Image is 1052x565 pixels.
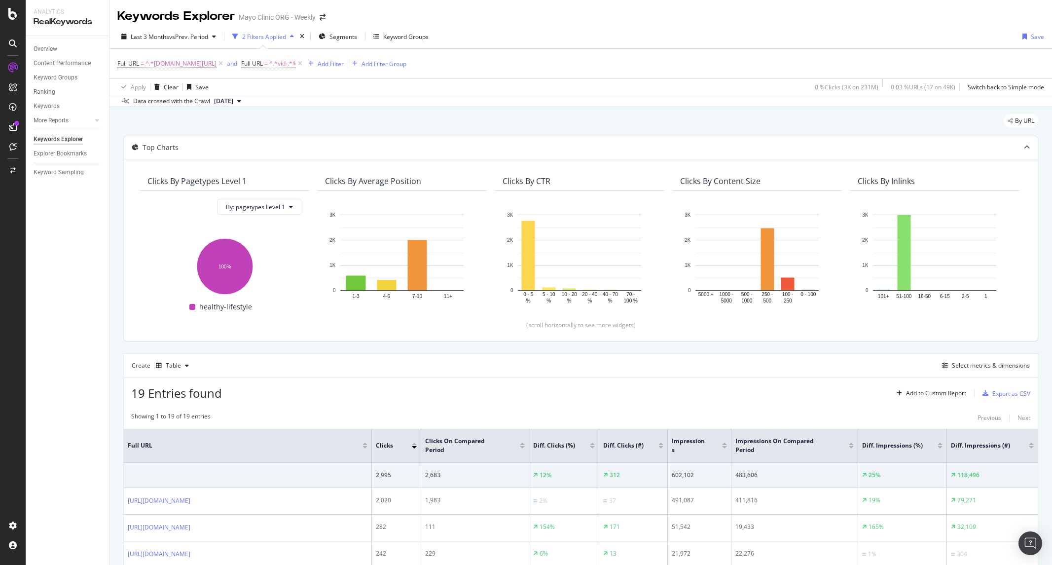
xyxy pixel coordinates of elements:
div: 13 [610,549,617,558]
text: 0 [510,288,513,293]
div: 1,983 [425,496,525,505]
text: 40 - 70 [603,292,618,298]
button: Clear [150,79,179,95]
div: 282 [376,523,417,531]
text: 1-3 [352,294,360,299]
div: legacy label [1004,114,1038,128]
text: % [526,298,531,303]
div: 111 [425,523,525,531]
text: 3K [685,212,691,218]
div: Overview [34,44,57,54]
div: arrow-right-arrow-left [320,14,326,21]
span: healthy-lifestyle [199,301,252,313]
button: Save [1018,29,1044,44]
span: Clicks [376,441,397,450]
button: Next [1017,412,1030,424]
button: Keyword Groups [369,29,433,44]
text: 6-15 [940,294,950,299]
div: (scroll horizontally to see more widgets) [136,321,1026,329]
div: 2 Filters Applied [242,33,286,41]
span: Impressions [672,437,707,454]
button: Add to Custom Report [893,385,966,401]
button: Switch back to Simple mode [964,79,1044,95]
div: 0 % Clicks ( 3K on 231M ) [815,83,878,91]
a: Keywords [34,101,102,112]
a: More Reports [34,115,92,126]
text: 20 - 40 [582,292,598,298]
text: 5 - 10 [543,292,555,298]
text: 3K [862,212,869,218]
span: vs Prev. Period [169,33,208,41]
div: Open Intercom Messenger [1018,531,1042,555]
div: A chart. [858,210,1012,304]
text: 1K [329,263,336,268]
text: 0 [866,288,869,293]
text: 250 [784,298,792,303]
div: 242 [376,549,417,558]
div: Analytics [34,8,101,16]
span: Segments [329,33,357,41]
div: Add to Custom Report [906,390,966,396]
a: [URL][DOMAIN_NAME] [128,523,190,532]
div: 2,683 [425,471,525,480]
div: A chart. [503,210,656,304]
img: Equal [951,553,955,556]
button: Segments [315,29,361,44]
div: Ranking [34,87,55,97]
div: 154% [540,523,555,531]
span: By URL [1015,118,1034,124]
div: 602,102 [672,471,727,480]
div: Data crossed with the Crawl [133,97,210,106]
text: 1000 [741,298,753,303]
div: Mayo Clinic ORG - Weekly [239,12,316,22]
span: Full URL [128,441,348,450]
div: 0.03 % URLs ( 17 on 49K ) [891,83,955,91]
text: 5000 + [698,292,714,298]
div: Table [166,363,181,369]
text: 7-10 [412,294,422,299]
span: Diff. Clicks (%) [533,441,575,450]
div: 411,816 [735,496,854,505]
text: 1K [862,263,869,268]
text: 0 [688,288,691,293]
text: 500 [763,298,771,303]
div: 32,109 [957,523,976,531]
svg: A chart. [325,210,479,304]
a: Ranking [34,87,102,97]
span: ^.*[DOMAIN_NAME][URL] [145,57,217,71]
text: 100 % [624,298,638,303]
text: 11+ [444,294,452,299]
svg: A chart. [147,233,301,296]
button: Export as CSV [979,385,1030,401]
span: 2025 Sep. 3rd [214,97,233,106]
text: 2K [862,237,869,243]
a: Keyword Groups [34,73,102,83]
div: Add Filter Group [362,60,406,68]
text: 1000 - [720,292,733,298]
text: % [567,298,572,303]
div: times [298,32,306,41]
button: 2 Filters Applied [228,29,298,44]
div: Clicks By CTR [503,176,550,186]
span: Diff. Impressions (%) [862,441,923,450]
div: More Reports [34,115,69,126]
span: Full URL [241,59,263,68]
span: Full URL [117,59,139,68]
div: 483,606 [735,471,854,480]
div: 19% [869,496,880,505]
span: By: pagetypes Level 1 [226,203,285,211]
div: Clicks By Inlinks [858,176,915,186]
text: 51-100 [896,294,912,299]
div: 229 [425,549,525,558]
div: 37 [609,496,616,505]
div: Top Charts [143,143,179,152]
div: 19,433 [735,523,854,531]
div: 1% [868,550,876,559]
span: Diff. Clicks (#) [603,441,644,450]
div: 22,276 [735,549,854,558]
span: Diff. Impressions (#) [951,441,1014,450]
text: 2-5 [962,294,969,299]
button: By: pagetypes Level 1 [218,199,301,215]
